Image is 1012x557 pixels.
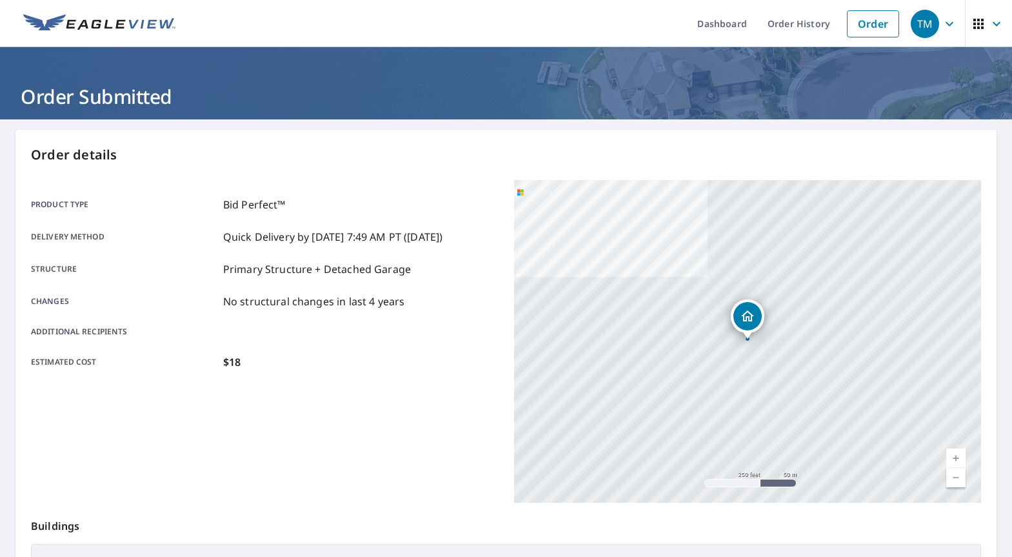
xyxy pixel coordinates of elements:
[31,326,218,338] p: Additional recipients
[223,261,411,277] p: Primary Structure + Detached Garage
[946,449,966,468] a: Current Level 17, Zoom In
[223,197,286,212] p: Bid Perfect™
[223,229,443,245] p: Quick Delivery by [DATE] 7:49 AM PT ([DATE])
[31,354,218,370] p: Estimated cost
[847,10,899,37] a: Order
[223,354,241,370] p: $18
[31,261,218,277] p: Structure
[31,197,218,212] p: Product type
[911,10,939,38] div: TM
[31,229,218,245] p: Delivery method
[31,294,218,309] p: Changes
[31,145,981,165] p: Order details
[15,83,997,110] h1: Order Submitted
[731,299,764,339] div: Dropped pin, building 1, Residential property, 373 W Saddle River Rd Upper Saddle River, NJ 07458
[223,294,405,309] p: No structural changes in last 4 years
[23,14,175,34] img: EV Logo
[31,503,981,544] p: Buildings
[946,468,966,487] a: Current Level 17, Zoom Out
